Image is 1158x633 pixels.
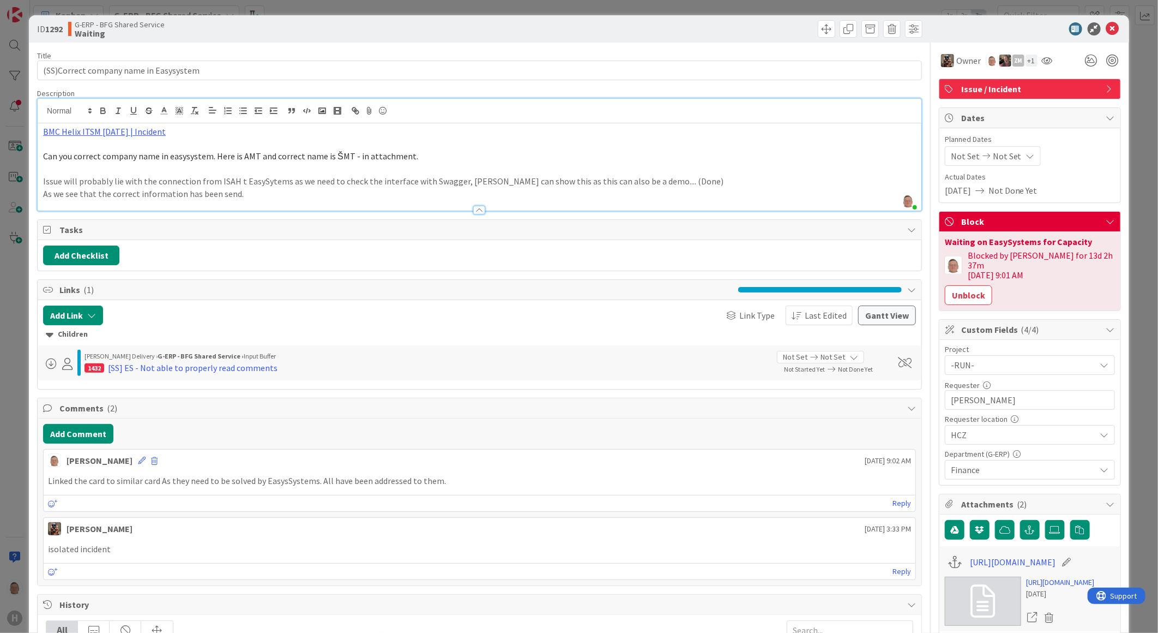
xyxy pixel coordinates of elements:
[961,323,1101,336] span: Custom Fields
[838,365,873,373] span: Not Done Yet
[858,306,916,325] button: Gantt View
[48,543,911,556] p: isolated incident
[945,450,1115,458] div: Department (G-ERP)
[67,454,132,467] div: [PERSON_NAME]
[805,309,847,322] span: Last Edited
[986,55,998,67] img: lD
[783,351,807,363] span: Not Set
[865,455,911,467] span: [DATE] 9:02 AM
[970,556,1056,569] a: [URL][DOMAIN_NAME]
[59,223,902,236] span: Tasks
[75,20,165,29] span: G-ERP - BFG Shared Service
[43,424,113,444] button: Add Comment
[951,427,1090,443] span: HCZ
[784,365,825,373] span: Not Started Yet
[961,82,1101,95] span: Issue / Incident
[945,380,980,390] label: Requester
[945,134,1115,145] span: Planned Dates
[48,522,61,535] img: VK
[892,497,911,510] a: Reply
[993,150,1022,163] span: Not Set
[988,184,1038,197] span: Not Done Yet
[945,415,1115,423] div: Requester location
[951,357,1090,373] span: -RUN-
[83,284,94,295] span: ( 1 )
[107,403,117,414] span: ( 2 )
[961,215,1101,228] span: Block
[951,463,1096,476] span: Finance
[48,454,61,467] img: lD
[43,126,166,137] a: BMC Helix ITSM [DATE] | Incident
[37,88,75,98] span: Description
[244,352,276,360] span: Input Buffer
[85,352,158,360] span: [PERSON_NAME] Delivery ›
[956,54,981,67] span: Owner
[945,237,1115,246] div: Waiting on EasySystems for Capacity
[59,598,902,611] span: History
[59,402,902,415] span: Comments
[43,151,418,162] span: Can you correct company name in easysystem. Here is AMT and correct name is ŠMT - in attachment.
[108,361,278,374] div: [SS] ES - Not able to properly read comments
[968,250,1115,280] div: Blocked by [PERSON_NAME] for 13d 2h 37m [DATE] 9:01 AM
[158,352,244,360] b: G-ERP - BFG Shared Service ›
[43,306,103,325] button: Add Link
[1021,324,1039,335] span: ( 4/4 )
[945,171,1115,183] span: Actual Dates
[945,285,992,305] button: Unblock
[1012,55,1024,67] div: ZM
[1027,611,1039,625] a: Open
[43,246,119,265] button: Add Checklist
[1026,55,1038,67] div: + 1
[45,23,63,34] b: 1292
[821,351,845,363] span: Not Set
[739,309,775,322] span: Link Type
[1027,588,1095,600] div: [DATE]
[1017,499,1027,510] span: ( 2 )
[75,29,165,38] b: Waiting
[951,150,980,163] span: Not Set
[945,184,971,197] span: [DATE]
[46,329,913,341] div: Children
[961,111,1101,124] span: Dates
[37,51,51,61] label: Title
[37,61,922,80] input: type card name here...
[999,55,1011,67] img: BF
[865,523,911,535] span: [DATE] 3:33 PM
[59,283,733,296] span: Links
[901,193,916,208] img: o7atu1bXEz0AwRIxqlOYmU5UxQC1bWsS.png
[43,175,916,188] p: Issue will probably lie with the connection from ISAH t EasySytems as we need to check the interf...
[945,256,962,274] img: lD
[23,2,50,15] span: Support
[945,345,1115,353] div: Project
[786,306,853,325] button: Last Edited
[1027,577,1095,588] a: [URL][DOMAIN_NAME]
[67,522,132,535] div: [PERSON_NAME]
[43,188,916,200] p: As we see that the correct information has been send.
[37,22,63,35] span: ID
[961,498,1101,511] span: Attachments
[48,475,911,487] p: Linked the card to similar card As they need to be solved by EasysSystems. All have been addresse...
[85,363,104,373] div: 1432
[941,54,954,67] img: VK
[892,565,911,578] a: Reply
